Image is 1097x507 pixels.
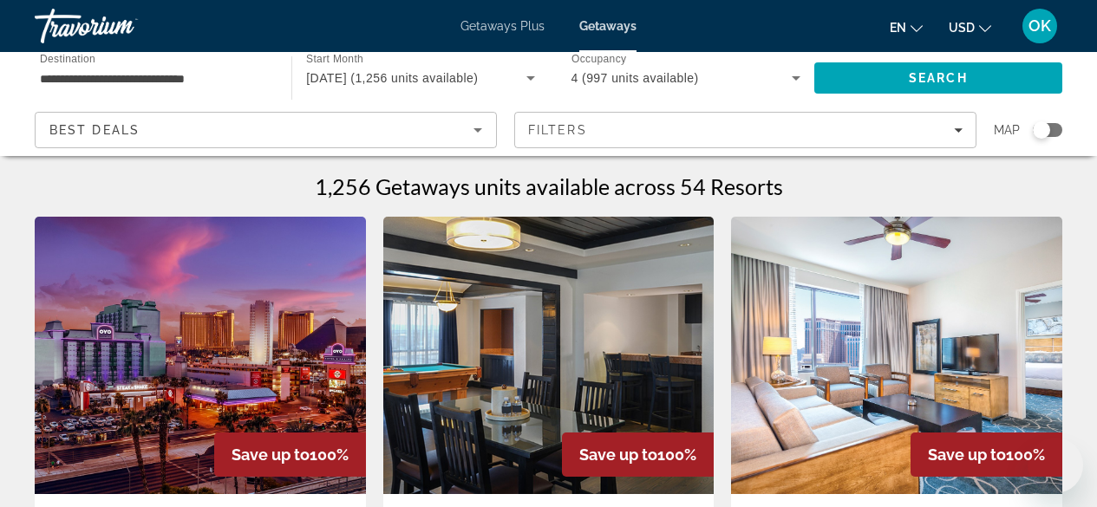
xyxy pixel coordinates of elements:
img: OYO Hotel & Casino Las Vegas - 3 Nights [35,217,366,494]
span: Destination [40,53,95,64]
span: Filters [528,123,587,137]
input: Select destination [40,68,269,89]
a: Getaways [579,19,637,33]
span: Search [909,71,968,85]
span: 4 (997 units available) [571,71,699,85]
span: Best Deals [49,123,140,137]
a: Getaways Plus [460,19,545,33]
button: Search [814,62,1062,94]
span: Save up to [232,445,310,464]
mat-select: Sort by [49,120,482,140]
button: Change language [890,15,923,40]
span: Start Month [306,54,363,65]
span: USD [949,21,975,35]
span: OK [1028,17,1051,35]
button: Change currency [949,15,991,40]
a: Travorium [35,3,208,49]
span: [DATE] (1,256 units available) [306,71,478,85]
button: Filters [514,112,976,148]
iframe: Button to launch messaging window [1028,438,1083,493]
img: OYO Hotel & Casino Las Vegas - 5 Nights [383,217,715,494]
span: Save up to [928,445,1006,464]
img: Club Wyndham Desert Blue - 3 Nights [731,217,1062,494]
div: 100% [214,432,366,477]
button: User Menu [1017,8,1062,44]
span: Map [994,118,1020,142]
span: Occupancy [571,54,626,65]
h1: 1,256 Getaways units available across 54 Resorts [315,173,783,199]
span: en [890,21,906,35]
div: 100% [562,432,714,477]
div: 100% [911,432,1062,477]
span: Save up to [579,445,657,464]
